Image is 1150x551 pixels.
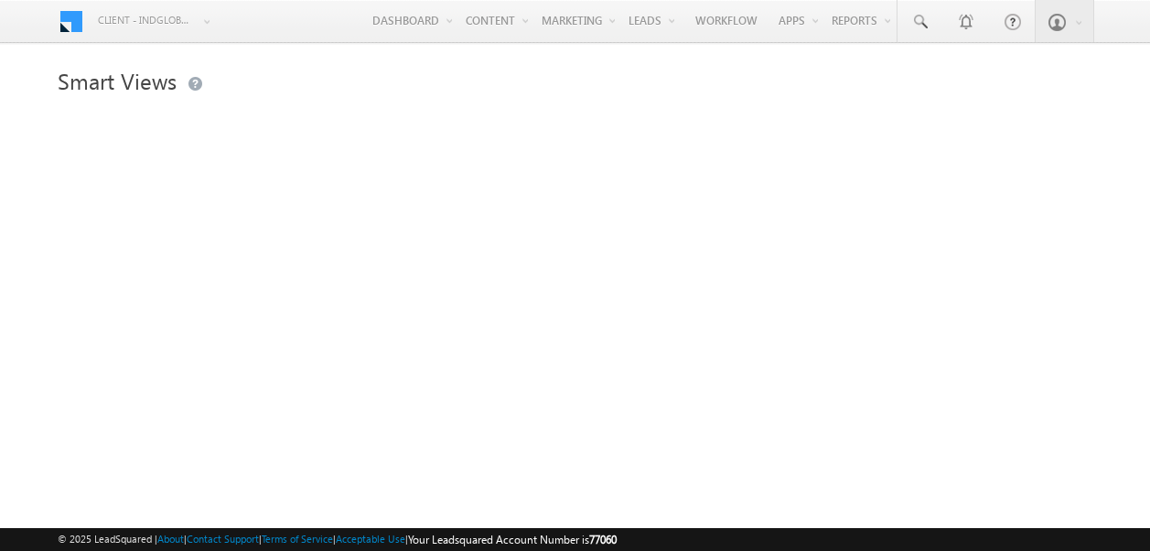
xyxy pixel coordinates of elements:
[157,533,184,545] a: About
[589,533,617,546] span: 77060
[187,533,259,545] a: Contact Support
[262,533,333,545] a: Terms of Service
[58,66,177,95] span: Smart Views
[98,11,194,29] span: Client - indglobal1 (77060)
[58,531,617,548] span: © 2025 LeadSquared | | | | |
[408,533,617,546] span: Your Leadsquared Account Number is
[336,533,405,545] a: Acceptable Use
